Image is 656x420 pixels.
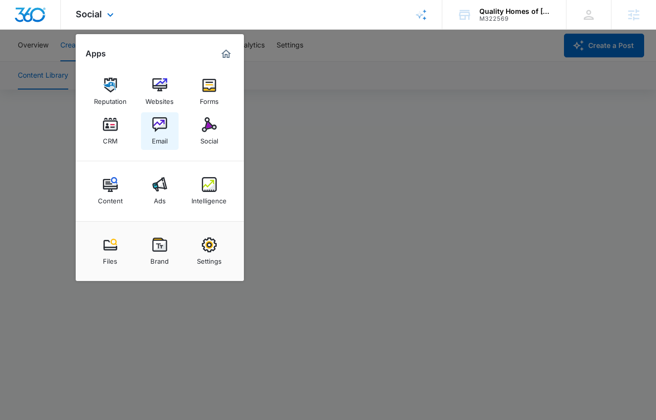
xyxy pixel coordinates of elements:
[98,192,123,205] div: Content
[190,73,228,110] a: Forms
[479,7,552,15] div: account name
[190,172,228,210] a: Intelligence
[76,9,102,19] span: Social
[479,15,552,22] div: account id
[190,233,228,270] a: Settings
[154,192,166,205] div: Ads
[141,73,179,110] a: Websites
[218,46,234,62] a: Marketing 360® Dashboard
[141,112,179,150] a: Email
[92,172,129,210] a: Content
[200,132,218,145] div: Social
[92,233,129,270] a: Files
[191,192,227,205] div: Intelligence
[94,93,127,105] div: Reputation
[152,132,168,145] div: Email
[145,93,174,105] div: Websites
[103,132,118,145] div: CRM
[141,233,179,270] a: Brand
[190,112,228,150] a: Social
[141,172,179,210] a: Ads
[92,73,129,110] a: Reputation
[103,252,117,265] div: Files
[200,93,219,105] div: Forms
[92,112,129,150] a: CRM
[197,252,222,265] div: Settings
[86,49,106,58] h2: Apps
[150,252,169,265] div: Brand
